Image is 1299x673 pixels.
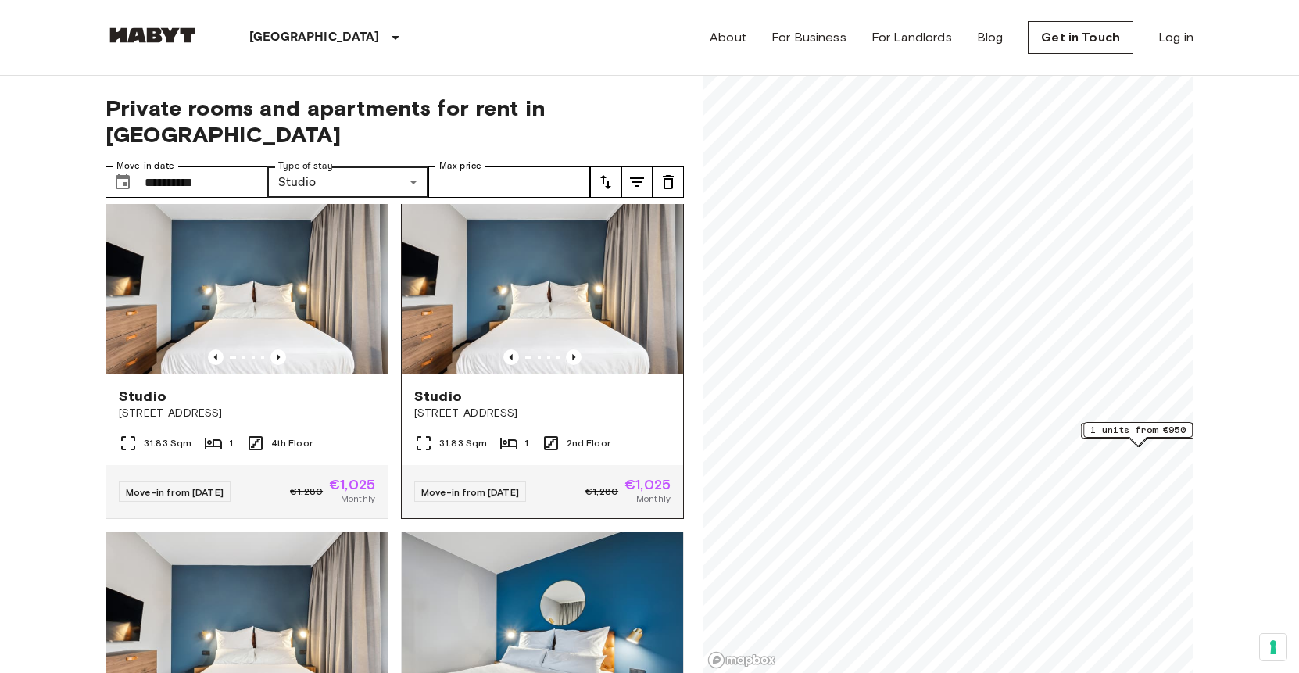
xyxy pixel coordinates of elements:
span: 1 [229,436,233,450]
label: Type of stay [278,159,333,173]
span: 1 [524,436,528,450]
a: Mapbox logo [707,651,776,669]
a: Blog [977,28,1004,47]
a: Log in [1158,28,1193,47]
a: For Landlords [871,28,952,47]
span: €1,280 [290,485,323,499]
span: Studio [414,387,462,406]
span: [STREET_ADDRESS] [119,406,375,421]
button: Previous image [503,349,519,365]
span: Move-in from [DATE] [421,486,519,498]
span: Monthly [636,492,671,506]
button: Your consent preferences for tracking technologies [1260,634,1286,660]
span: Private rooms and apartments for rent in [GEOGRAPHIC_DATA] [106,95,684,148]
span: 31.83 Sqm [439,436,487,450]
span: €1,025 [329,478,375,492]
div: Map marker [1083,422,1193,446]
button: tune [653,166,684,198]
span: 31.83 Sqm [144,436,191,450]
div: Map marker [1081,423,1196,447]
label: Move-in date [116,159,174,173]
a: Marketing picture of unit DE-01-482-209-01Previous imagePrevious imageStudio[STREET_ADDRESS]31.83... [401,186,684,519]
button: tune [621,166,653,198]
div: Studio [267,166,429,198]
button: Previous image [208,349,224,365]
img: Marketing picture of unit DE-01-481-412-01 [106,187,388,374]
label: Max price [439,159,481,173]
span: 1 units from €950 [1090,423,1186,437]
span: €1,025 [624,478,671,492]
img: Habyt [106,27,199,43]
a: For Business [771,28,846,47]
a: Marketing picture of unit DE-01-481-412-01Previous imagePrevious imageStudio[STREET_ADDRESS]31.83... [106,186,388,519]
img: Marketing picture of unit DE-01-482-209-01 [402,187,683,374]
button: Previous image [270,349,286,365]
span: Move-in from [DATE] [126,486,224,498]
a: About [710,28,746,47]
span: [STREET_ADDRESS] [414,406,671,421]
p: [GEOGRAPHIC_DATA] [249,28,380,47]
span: Monthly [341,492,375,506]
button: Previous image [566,349,582,365]
span: 2nd Floor [567,436,610,450]
span: Studio [119,387,166,406]
span: €1,280 [585,485,618,499]
button: tune [590,166,621,198]
a: Get in Touch [1028,21,1133,54]
span: 4th Floor [271,436,313,450]
button: Choose date, selected date is 1 Sep 2025 [107,166,138,198]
